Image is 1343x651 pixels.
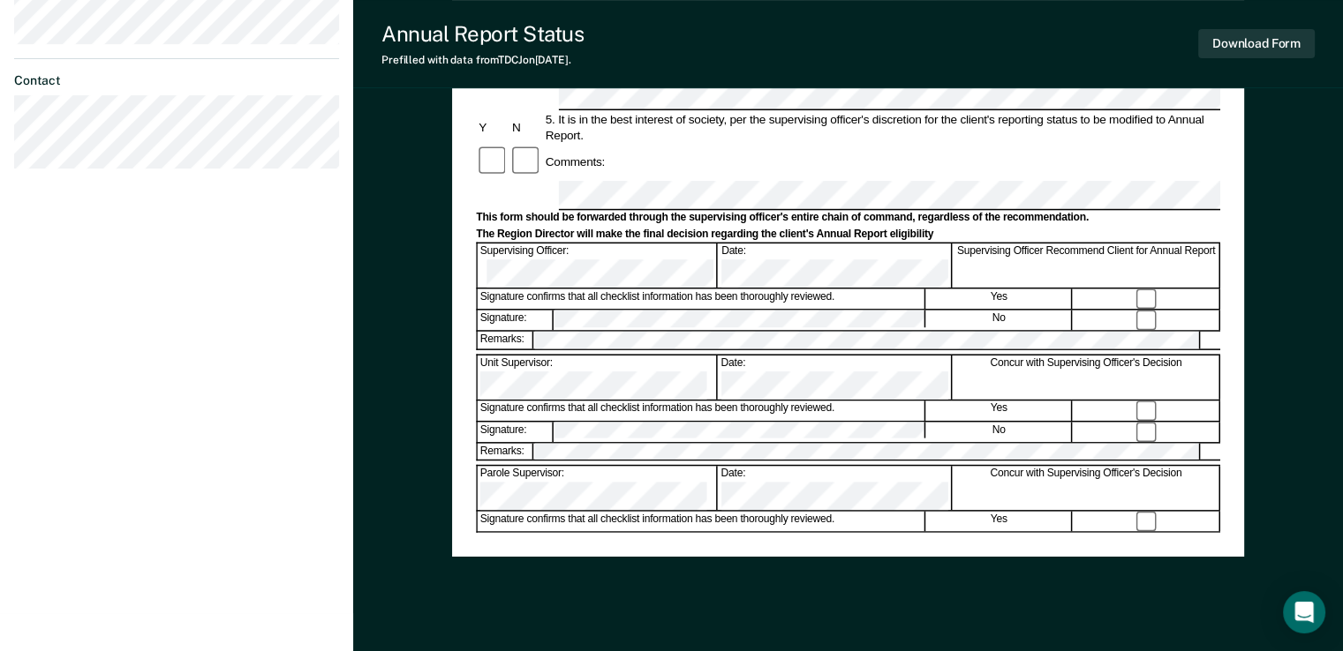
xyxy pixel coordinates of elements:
[953,355,1220,399] div: Concur with Supervising Officer's Decision
[509,120,543,136] div: N
[926,512,1073,532] div: Yes
[953,467,1220,511] div: Concur with Supervising Officer's Decision
[14,73,339,88] dt: Contact
[719,467,952,511] div: Date:
[1283,591,1325,633] div: Open Intercom Messenger
[478,512,925,532] div: Signature confirms that all checklist information has been thoroughly reviewed.
[476,227,1220,241] div: The Region Director will make the final decision regarding the client's Annual Report eligibility
[926,422,1073,442] div: No
[1198,29,1315,58] button: Download Form
[478,355,717,399] div: Unit Supervisor:
[478,332,534,348] div: Remarks:
[926,311,1073,331] div: No
[478,467,717,511] div: Parole Supervisor:
[543,154,607,170] div: Comments:
[478,422,554,442] div: Signature:
[381,21,584,47] div: Annual Report Status
[926,289,1073,310] div: Yes
[926,400,1073,421] div: Yes
[719,243,952,288] div: Date:
[476,212,1220,226] div: This form should be forwarded through the supervising officer's entire chain of command, regardle...
[543,112,1220,144] div: 5. It is in the best interest of society, per the supervising officer's discretion for the client...
[478,443,534,460] div: Remarks:
[478,400,925,421] div: Signature confirms that all checklist information has been thoroughly reviewed.
[719,355,952,399] div: Date:
[954,243,1220,288] div: Supervising Officer Recommend Client for Annual Report
[478,243,718,288] div: Supervising Officer:
[381,54,584,66] div: Prefilled with data from TDCJ on [DATE] .
[478,311,554,331] div: Signature:
[476,120,509,136] div: Y
[478,289,925,310] div: Signature confirms that all checklist information has been thoroughly reviewed.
